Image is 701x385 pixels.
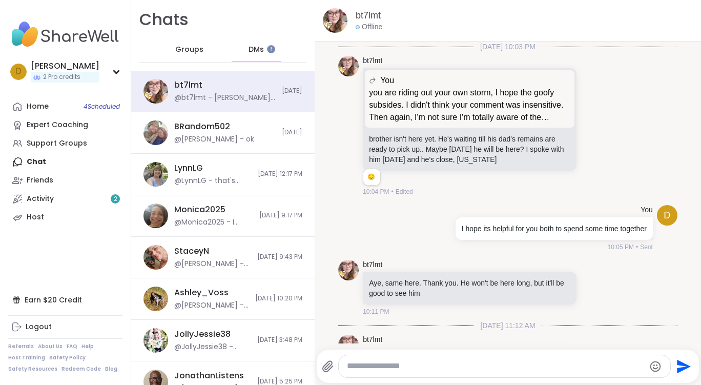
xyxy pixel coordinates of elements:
[338,335,359,355] img: https://sharewell-space-live.sfo3.digitaloceanspaces.com/user-generated/88ba1641-f8b8-46aa-8805-2...
[363,260,382,270] a: bt7lmt
[249,45,264,55] span: DMs
[114,195,117,204] span: 2
[369,134,570,165] p: brother isn't here yet. He's waiting till his dad's remains are ready to pick up.. Maybe [DATE] h...
[396,187,413,196] span: Edited
[174,176,252,186] div: @LynnLG - that's wonderful!! You still have time together.
[49,354,86,361] a: Safety Policy
[363,307,389,316] span: 10:11 PM
[174,300,249,311] div: @[PERSON_NAME] - such a tease! you made a brief appearance and then disappeared. Hope all is well
[636,242,638,252] span: •
[143,328,168,353] img: https://sharewell-space-live.sfo3.digitaloceanspaces.com/user-generated/3602621c-eaa5-4082-863a-9...
[282,87,302,95] span: [DATE]
[8,171,122,190] a: Friends
[174,163,203,174] div: LynnLG
[174,121,230,132] div: BRandom502
[27,194,54,204] div: Activity
[174,259,251,269] div: @[PERSON_NAME] - Thank you for reaching out. That is kind of you. I also appreciate you getting m...
[257,253,302,261] span: [DATE] 9:43 PM
[15,65,22,78] span: D
[649,360,662,373] button: Emoji picker
[8,116,122,134] a: Expert Coaching
[38,343,63,350] a: About Us
[8,208,122,227] a: Host
[8,16,122,52] img: ShareWell Nav Logo
[81,343,94,350] a: Help
[8,318,122,336] a: Logout
[174,134,254,145] div: @[PERSON_NAME] - ok
[174,204,225,215] div: Monica2025
[174,217,253,228] div: @Monica2025 - I don't get anything from this. Just sharing because I wish I had looked into it so...
[67,343,77,350] a: FAQ
[8,354,45,361] a: Host Training
[474,42,542,52] span: [DATE] 10:03 PM
[174,329,231,340] div: JollyJessie38
[356,9,381,22] a: bt7lmt
[347,361,645,372] textarea: Type your message
[143,245,168,270] img: https://sharewell-space-live.sfo3.digitaloceanspaces.com/user-generated/70dda2d2-d152-46fc-93b2-9...
[174,246,209,257] div: StaceyN
[369,278,570,298] p: Aye, same here. Thank you. He won't be here long, but it'll be good to see him
[258,170,302,178] span: [DATE] 12:17 PM
[259,211,302,220] span: [DATE] 9:17 PM
[43,73,80,82] span: 2 Pro credits
[27,212,44,222] div: Host
[255,294,302,303] span: [DATE] 10:20 PM
[174,370,244,381] div: JonathanListens
[61,366,101,373] a: Redeem Code
[338,56,359,76] img: https://sharewell-space-live.sfo3.digitaloceanspaces.com/user-generated/88ba1641-f8b8-46aa-8805-2...
[27,175,53,186] div: Friends
[143,79,168,104] img: https://sharewell-space-live.sfo3.digitaloceanspaces.com/user-generated/88ba1641-f8b8-46aa-8805-2...
[380,74,394,87] span: You
[8,134,122,153] a: Support Groups
[462,224,647,234] p: I hope its helpful for you both to spend some time together
[174,79,202,91] div: bt7lmt
[26,322,52,332] div: Logout
[282,128,302,137] span: [DATE]
[366,173,376,181] button: Reactions: sad
[84,103,120,111] span: 4 Scheduled
[391,187,394,196] span: •
[369,87,570,124] p: you are riding out your own storm, I hope the goofy subsides. I didn't think your comment was ins...
[474,320,541,331] span: [DATE] 11:12 AM
[338,260,359,280] img: https://sharewell-space-live.sfo3.digitaloceanspaces.com/user-generated/88ba1641-f8b8-46aa-8805-2...
[31,60,99,72] div: [PERSON_NAME]
[143,120,168,145] img: https://sharewell-space-live.sfo3.digitaloceanspaces.com/user-generated/127af2b2-1259-4cf0-9fd7-7...
[363,169,380,186] div: Reaction list
[8,343,34,350] a: Referrals
[257,336,302,345] span: [DATE] 3:48 PM
[174,342,251,352] div: @JollyJessie38 - [URL][DOMAIN_NAME]
[323,8,347,33] img: https://sharewell-space-live.sfo3.digitaloceanspaces.com/user-generated/88ba1641-f8b8-46aa-8805-2...
[27,102,49,112] div: Home
[267,45,275,53] iframe: Spotlight
[356,22,382,32] div: Offline
[27,138,87,149] div: Support Groups
[174,93,276,103] div: @bt7lmt - [PERSON_NAME], I care about you and want to know what's going on in your world. Please ...
[27,120,88,130] div: Expert Coaching
[641,205,653,215] h4: You
[8,190,122,208] a: Activity2
[671,355,694,378] button: Send
[143,204,168,228] img: https://sharewell-space-live.sfo3.digitaloceanspaces.com/user-generated/41d32855-0ec4-4264-b983-4...
[640,242,653,252] span: Sent
[664,209,670,222] span: D
[143,287,168,311] img: https://sharewell-space-live.sfo3.digitaloceanspaces.com/user-generated/8cb2df4a-f224-470a-b8fa-a...
[174,287,229,298] div: Ashley_Voss
[8,366,57,373] a: Safety Resources
[8,291,122,309] div: Earn $20 Credit
[8,97,122,116] a: Home4Scheduled
[608,242,634,252] span: 10:05 PM
[363,56,382,66] a: bt7lmt
[139,8,189,31] h1: Chats
[367,174,375,180] span: 😔
[363,335,382,345] a: bt7lmt
[143,162,168,187] img: https://sharewell-space-live.sfo3.digitaloceanspaces.com/user-generated/cd0780da-9294-4886-a675-3...
[175,45,203,55] span: Groups
[363,187,389,196] span: 10:04 PM
[105,366,117,373] a: Blog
